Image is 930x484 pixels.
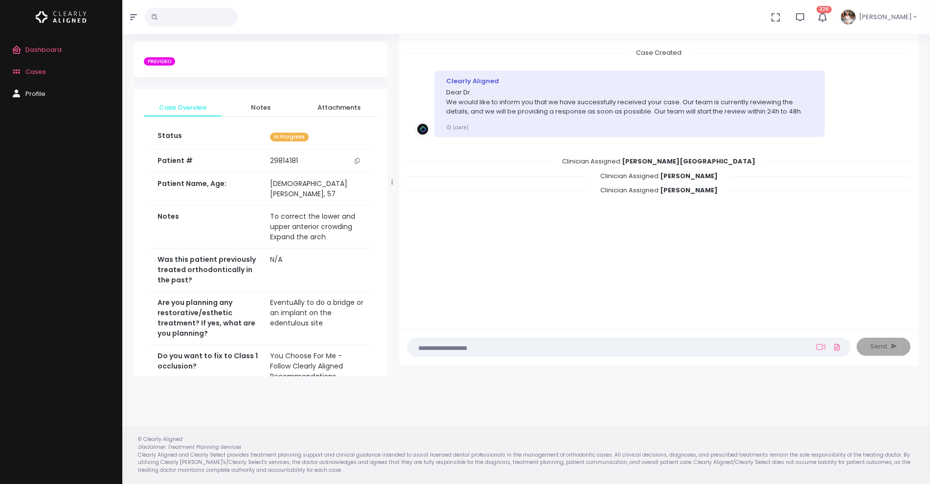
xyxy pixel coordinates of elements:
[138,443,241,451] em: Disclaimer: Treatment Planning Services
[144,57,175,66] span: PREVIDEO
[264,291,370,345] td: EventuAlly to do a bridge or an implant on the edentulous site
[264,205,370,248] td: To correct the lower and upper anterior crowding Expand the arch
[622,157,755,166] b: [PERSON_NAME][GEOGRAPHIC_DATA]
[589,183,729,198] span: Clinician Assigned:
[128,436,924,474] div: © Clearly Aligned Clearly Aligned and Clearly Select provides treatment planning support and clin...
[660,171,718,181] b: [PERSON_NAME]
[152,248,264,291] th: Was this patient previously treated orthodontically in the past?
[264,248,370,291] td: N/A
[152,103,214,113] span: Case Overview
[152,150,264,173] th: Patient #
[446,88,813,116] p: Dear Dr. We would like to inform you that we have successfully received your case. Our team is cu...
[152,125,264,150] th: Status
[839,8,857,26] img: Header Avatar
[270,133,309,142] span: In Progress
[152,173,264,206] th: Patient Name, Age:
[152,291,264,345] th: Are you planning any restorative/esthetic treatment? If yes, what are you planning?
[25,67,46,76] span: Cases
[229,103,292,113] span: Notes
[624,45,693,60] span: Case Created
[36,7,87,27] img: Logo Horizontal
[264,345,370,388] td: You Choose For Me - Follow Clearly Aligned Recommendations
[25,89,45,98] span: Profile
[817,6,832,13] span: 326
[264,173,370,206] td: [DEMOGRAPHIC_DATA][PERSON_NAME], 57
[152,205,264,248] th: Notes
[660,185,718,195] b: [PERSON_NAME]
[25,45,62,54] span: Dashboard
[550,154,767,169] span: Clinician Assigned:
[589,168,729,184] span: Clinician Assigned:
[859,12,912,22] span: [PERSON_NAME]
[264,150,370,172] td: 29814181
[308,103,370,113] span: Attachments
[446,76,813,86] div: Clearly Aligned
[446,124,468,131] small: [DATE]
[152,345,264,388] th: Do you want to fix to Class 1 occlusion?
[815,343,827,351] a: Add Loom Video
[831,338,843,356] a: Add Files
